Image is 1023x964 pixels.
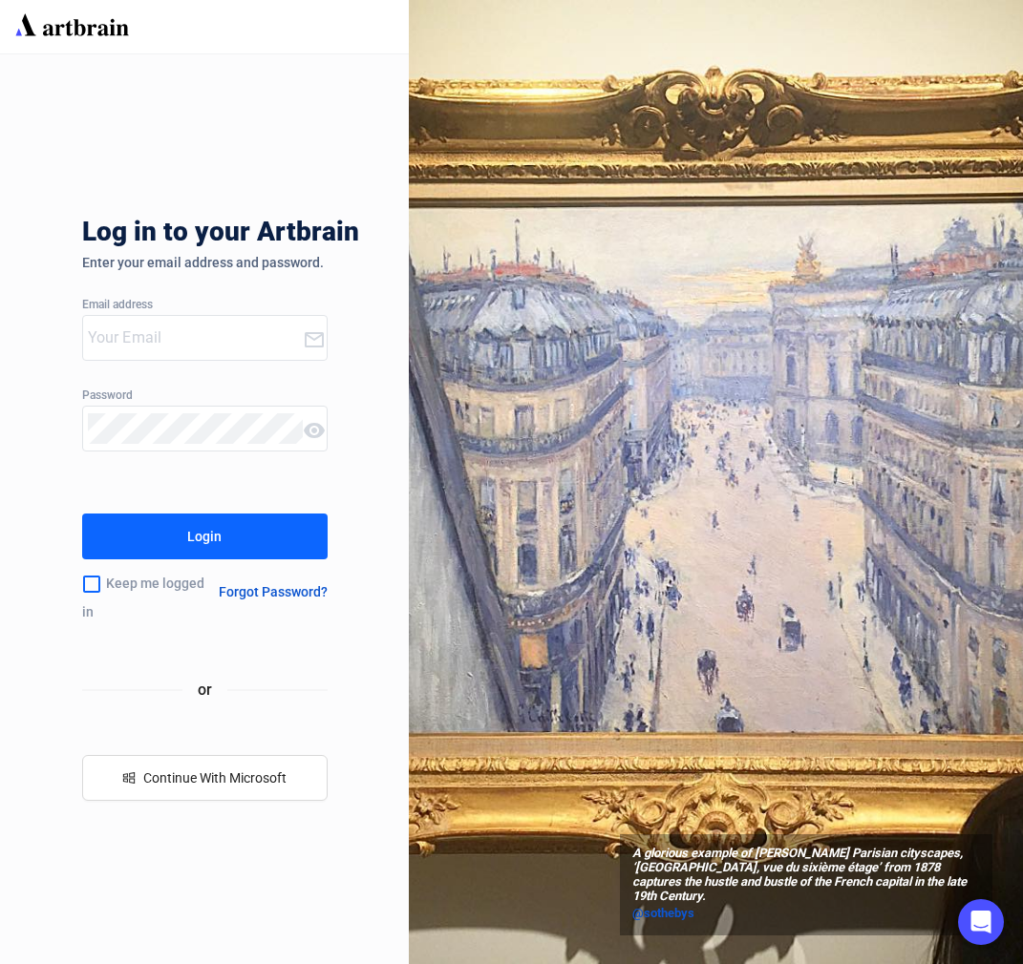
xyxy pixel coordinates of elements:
div: Enter your email address and password. [82,255,328,270]
span: @sothebys [632,906,694,920]
div: Forgot Password? [219,584,328,599]
div: Log in to your Artbrain [82,217,655,255]
span: A glorious example of [PERSON_NAME] Parisian cityscapes, ‘[GEOGRAPHIC_DATA], vue du sixième étage... [632,847,980,904]
span: Continue With Microsoft [143,770,287,786]
div: Password [82,389,328,403]
button: windowsContinue With Microsoft [82,755,328,801]
input: Your Email [88,323,303,353]
span: windows [122,771,136,785]
a: @sothebys [632,904,980,923]
span: or [182,678,227,702]
div: Keep me logged in [82,564,217,619]
button: Login [82,513,328,559]
div: Email address [82,299,328,312]
div: Login [187,521,222,552]
div: Open Intercom Messenger [958,899,1004,945]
